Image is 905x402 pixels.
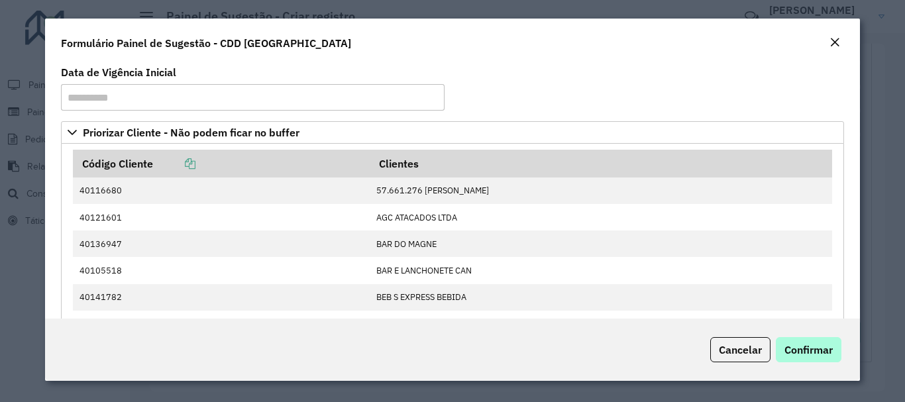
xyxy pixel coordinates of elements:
[73,204,370,230] td: 40121601
[370,311,832,337] td: BOTECO BROOKLIN RESTAURANTE E COMERCIO D
[370,177,832,204] td: 57.661.276 [PERSON_NAME]
[719,343,762,356] span: Cancelar
[370,204,832,230] td: AGC ATACADOS LTDA
[73,150,370,177] th: Código Cliente
[73,257,370,283] td: 40105518
[370,150,832,177] th: Clientes
[370,284,832,311] td: BEB S EXPRESS BEBIDA
[784,343,833,356] span: Confirmar
[776,337,841,362] button: Confirmar
[61,35,351,51] h4: Formulário Painel de Sugestão - CDD [GEOGRAPHIC_DATA]
[370,230,832,257] td: BAR DO MAGNE
[61,64,176,80] label: Data de Vigência Inicial
[73,230,370,257] td: 40136947
[61,121,843,144] a: Priorizar Cliente - Não podem ficar no buffer
[73,311,370,337] td: 40120371
[153,157,195,170] a: Copiar
[83,127,299,138] span: Priorizar Cliente - Não podem ficar no buffer
[73,177,370,204] td: 40116680
[829,37,840,48] em: Fechar
[73,284,370,311] td: 40141782
[370,257,832,283] td: BAR E LANCHONETE CAN
[710,337,771,362] button: Cancelar
[825,34,844,52] button: Close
